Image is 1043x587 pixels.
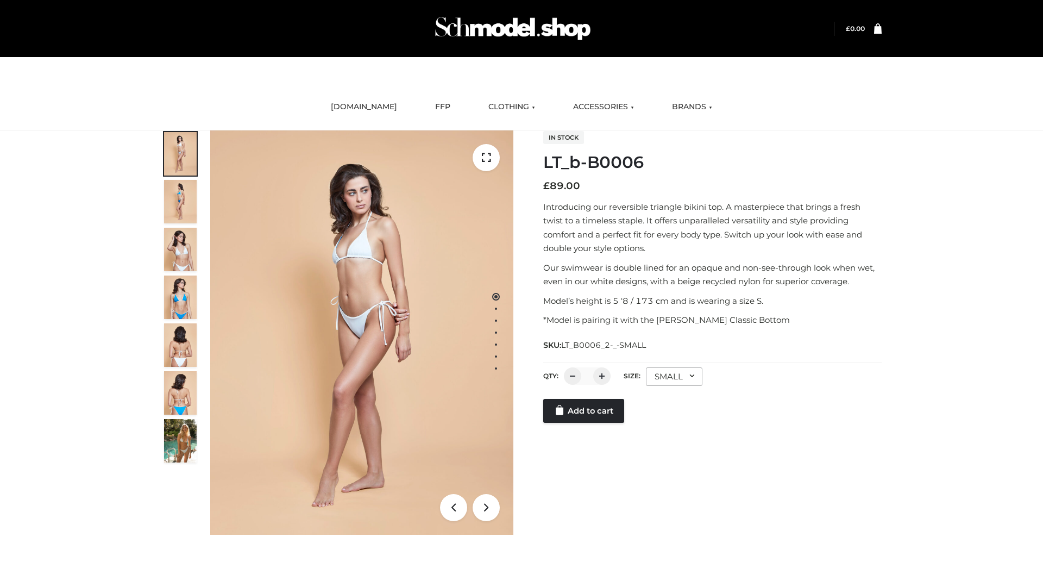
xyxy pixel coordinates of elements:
img: ArielClassicBikiniTop_CloudNine_AzureSky_OW114ECO_7-scaled.jpg [164,323,197,367]
span: SKU: [543,339,647,352]
a: £0.00 [846,24,865,33]
h1: LT_b-B0006 [543,153,882,172]
span: £ [543,180,550,192]
p: *Model is pairing it with the [PERSON_NAME] Classic Bottom [543,313,882,327]
img: ArielClassicBikiniTop_CloudNine_AzureSky_OW114ECO_1 [210,130,513,535]
img: ArielClassicBikiniTop_CloudNine_AzureSky_OW114ECO_1-scaled.jpg [164,132,197,176]
span: In stock [543,131,584,144]
a: BRANDS [664,95,720,119]
img: ArielClassicBikiniTop_CloudNine_AzureSky_OW114ECO_2-scaled.jpg [164,180,197,223]
img: ArielClassicBikiniTop_CloudNine_AzureSky_OW114ECO_3-scaled.jpg [164,228,197,271]
a: CLOTHING [480,95,543,119]
a: Add to cart [543,399,624,423]
img: ArielClassicBikiniTop_CloudNine_AzureSky_OW114ECO_4-scaled.jpg [164,276,197,319]
span: £ [846,24,850,33]
bdi: 0.00 [846,24,865,33]
div: SMALL [646,367,702,386]
p: Our swimwear is double lined for an opaque and non-see-through look when wet, even in our white d... [543,261,882,289]
bdi: 89.00 [543,180,580,192]
img: Arieltop_CloudNine_AzureSky2.jpg [164,419,197,463]
a: FFP [427,95,458,119]
p: Model’s height is 5 ‘8 / 173 cm and is wearing a size S. [543,294,882,308]
p: Introducing our reversible triangle bikini top. A masterpiece that brings a fresh twist to a time... [543,200,882,255]
img: Schmodel Admin 964 [431,7,594,50]
a: ACCESSORIES [565,95,642,119]
img: ArielClassicBikiniTop_CloudNine_AzureSky_OW114ECO_8-scaled.jpg [164,371,197,415]
span: LT_B0006_2-_-SMALL [561,340,646,350]
a: [DOMAIN_NAME] [323,95,405,119]
label: QTY: [543,372,558,380]
label: Size: [624,372,640,380]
